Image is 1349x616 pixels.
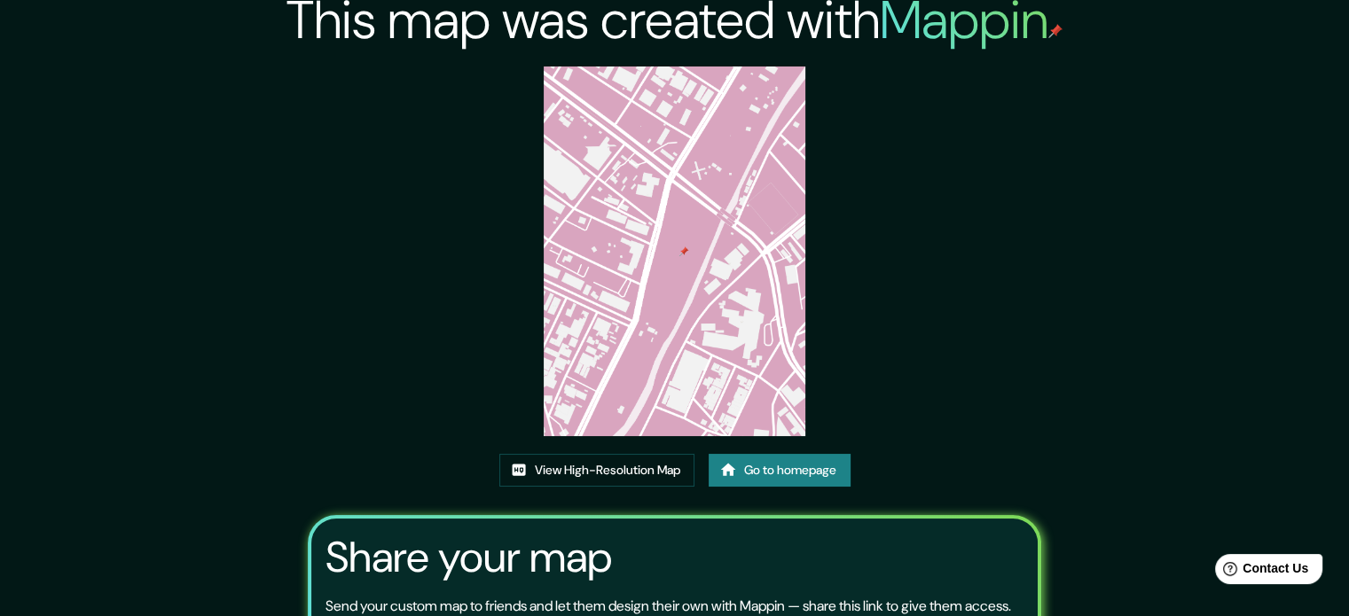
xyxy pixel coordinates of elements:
img: mappin-pin [1048,24,1063,38]
a: View High-Resolution Map [499,454,694,487]
iframe: Help widget launcher [1191,547,1329,597]
img: created-map [544,66,805,436]
a: Go to homepage [709,454,851,487]
h3: Share your map [325,533,612,582]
